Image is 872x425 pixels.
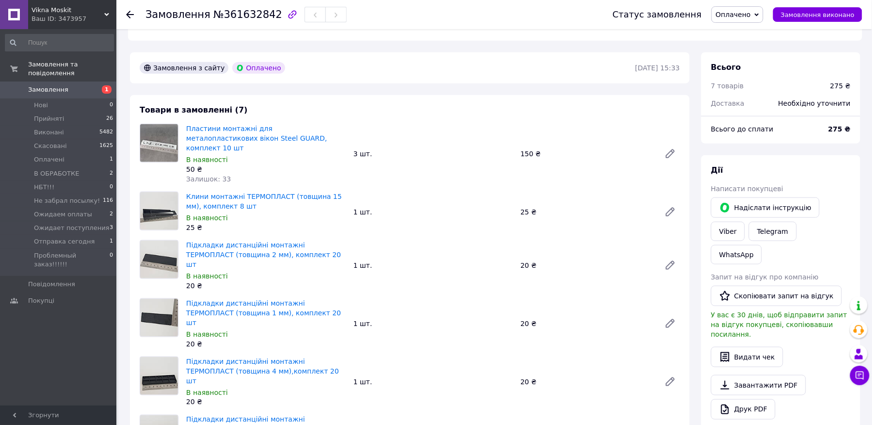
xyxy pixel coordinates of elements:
div: 1 шт. [350,317,517,330]
span: Дії [711,165,723,175]
div: 20 ₴ [186,281,346,291]
span: Виконані [34,128,64,137]
img: Підкладки дистанційні монтажні ТЕРМОПЛАСТ (товщина 4 мм),комплект 20 шт [140,357,178,395]
a: Підкладки дистанційні монтажні ТЕРМОПЛАСТ (товщина 4 мм),комплект 20 шт [186,358,339,385]
span: 1 [110,155,113,164]
div: 25 ₴ [517,205,657,219]
div: 20 ₴ [186,397,346,407]
div: 275 ₴ [830,81,851,91]
a: Завантажити PDF [711,375,806,395]
span: Vikna Moskit [32,6,104,15]
span: В наявності [186,330,228,338]
div: 1 шт. [350,375,517,389]
span: №361632842 [213,9,282,20]
span: 3 [110,224,113,232]
span: Ожидает поступления [34,224,110,232]
button: Чат з покупцем [850,366,870,385]
div: 150 ₴ [517,147,657,161]
button: Надіслати інструкцію [711,197,820,218]
img: Клини монтажні ТЕРМОПЛАСТ (товщина 15 мм), комплект 8 шт [140,192,178,230]
span: В ОБРАБОТКЕ [34,169,79,178]
span: 7 товарів [711,82,744,90]
span: Повідомлення [28,280,75,289]
span: В наявності [186,156,228,163]
span: 1625 [99,142,113,150]
button: Скопіювати запит на відгук [711,286,842,306]
b: 275 ₴ [828,125,851,133]
span: 116 [103,196,113,205]
a: Редагувати [661,372,680,392]
a: Пластини монтажні для металопластикових вікон Steel GUARD, комплект 10 шт [186,125,327,152]
span: Залишок: 33 [186,175,231,183]
span: 5482 [99,128,113,137]
button: Видати чек [711,347,783,367]
a: Редагувати [661,202,680,222]
span: 0 [110,251,113,269]
time: [DATE] 15:33 [635,64,680,72]
span: 2 [110,210,113,219]
span: Замовлення виконано [781,11,855,18]
span: Проблемный заказ!!!!!! [34,251,110,269]
div: 20 ₴ [517,375,657,389]
span: В наявності [186,389,228,396]
span: Замовлення та повідомлення [28,60,116,78]
span: В наявності [186,272,228,280]
span: Замовлення [145,9,210,20]
div: 1 шт. [350,259,517,272]
span: Товари в замовленні (7) [140,105,248,114]
span: Доставка [711,99,744,107]
div: 25 ₴ [186,223,346,232]
span: 2 [110,169,113,178]
a: Редагувати [661,314,680,333]
a: Підкладки дистанційні монтажні ТЕРМОПЛАСТ (товщина 2 мм), комплект 20 шт [186,241,341,268]
div: Оплачено [232,62,285,74]
a: Редагувати [661,144,680,163]
span: В наявності [186,214,228,222]
div: Повернутися назад [126,10,134,19]
span: Оплачено [716,11,751,18]
input: Пошук [5,34,114,51]
span: Не забрал посылку! [34,196,100,205]
div: 20 ₴ [517,317,657,330]
a: Viber [711,222,745,241]
span: НБТ!!! [34,183,54,192]
div: Ваш ID: 3473957 [32,15,116,23]
div: Статус замовлення [613,10,702,19]
div: 20 ₴ [186,339,346,349]
img: Пластини монтажні для металопластикових вікон Steel GUARD, комплект 10 шт [140,124,178,162]
div: Необхідно уточнити [773,93,856,114]
span: 0 [110,101,113,110]
span: Всього [711,63,741,72]
span: Замовлення [28,85,68,94]
span: Скасовані [34,142,67,150]
span: Прийняті [34,114,64,123]
img: Підкладки дистанційні монтажні ТЕРМОПЛАСТ (товщина 2 мм), комплект 20 шт [140,241,178,278]
div: 50 ₴ [186,164,346,174]
span: У вас є 30 днів, щоб відправити запит на відгук покупцеві, скопіювавши посилання. [711,311,847,338]
span: Ожидаем оплаты [34,210,92,219]
span: 0 [110,183,113,192]
span: Нові [34,101,48,110]
div: Замовлення з сайту [140,62,228,74]
button: Замовлення виконано [773,7,862,22]
span: Написати покупцеві [711,185,783,193]
a: Telegram [749,222,796,241]
a: Підкладки дистанційні монтажні ТЕРМОПЛАСТ (товщина 1 мм), комплект 20 шт [186,299,341,327]
span: Оплачені [34,155,65,164]
span: 1 [110,237,113,246]
a: Клини монтажні ТЕРМОПЛАСТ (товщина 15 мм), комплект 8 шт [186,193,342,210]
a: Друк PDF [711,399,775,420]
span: Всього до сплати [711,125,774,133]
span: Отправка сегодня [34,237,95,246]
a: Редагувати [661,256,680,275]
img: Підкладки дистанційні монтажні ТЕРМОПЛАСТ (товщина 1 мм), комплект 20 шт [140,299,178,337]
span: Запит на відгук про компанію [711,273,819,281]
span: 1 [102,85,112,94]
div: 3 шт. [350,147,517,161]
a: WhatsApp [711,245,762,264]
div: 20 ₴ [517,259,657,272]
span: Покупці [28,296,54,305]
div: 1 шт. [350,205,517,219]
span: 26 [106,114,113,123]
